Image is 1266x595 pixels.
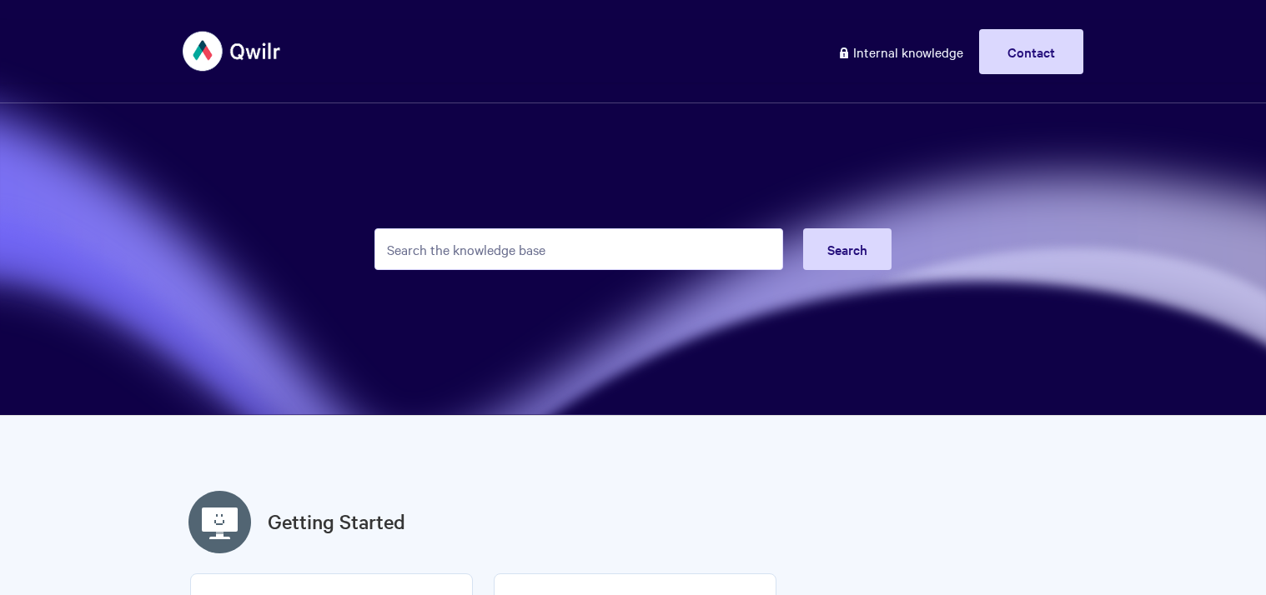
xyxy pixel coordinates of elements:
[374,228,783,270] input: Search the knowledge base
[827,240,867,258] span: Search
[979,29,1083,74] a: Contact
[825,29,976,74] a: Internal knowledge
[183,20,282,82] img: Qwilr Help Center
[803,228,892,270] button: Search
[268,507,405,537] a: Getting Started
